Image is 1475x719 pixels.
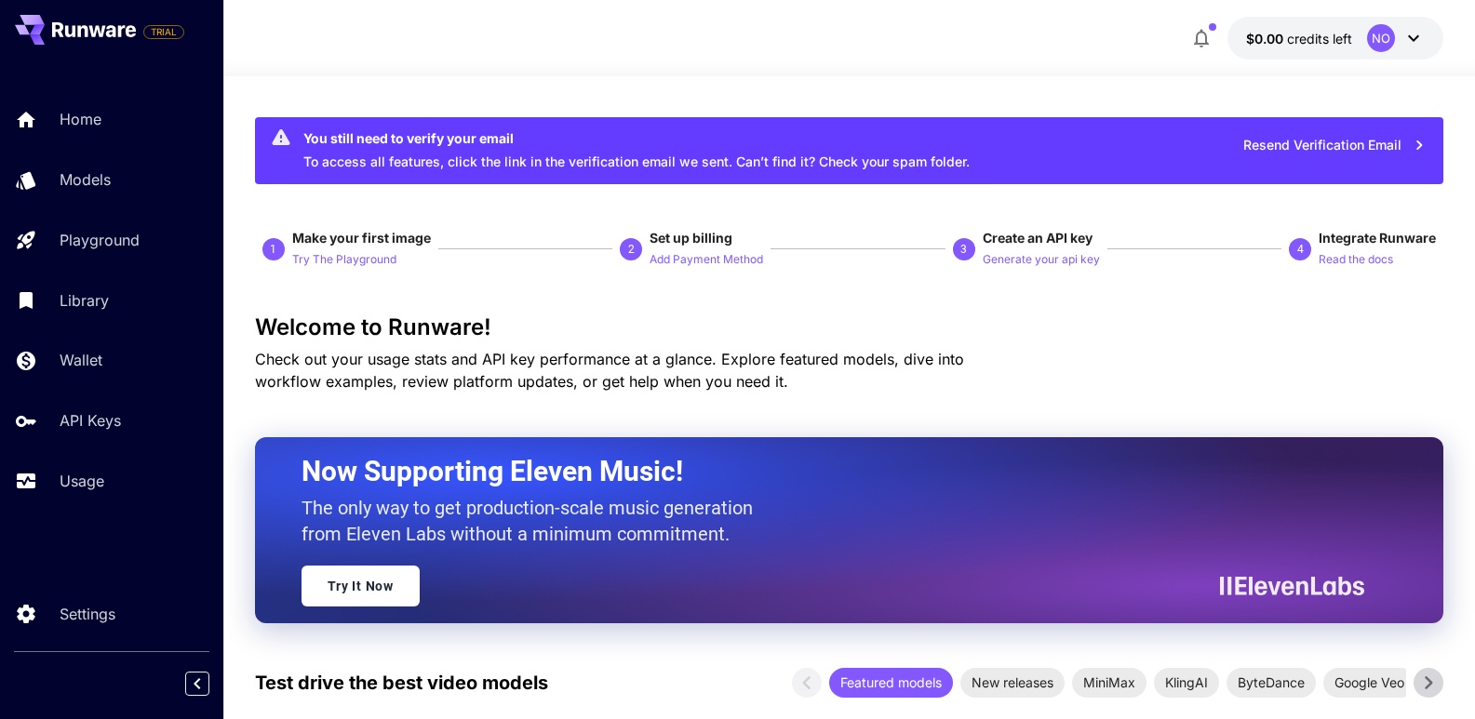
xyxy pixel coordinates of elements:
span: $0.00 [1246,31,1287,47]
span: Create an API key [983,230,1093,246]
span: New releases [960,672,1065,692]
p: Home [60,108,101,130]
p: 3 [960,241,967,258]
p: Settings [60,603,115,625]
div: Featured models [829,668,953,698]
button: Add Payment Method [650,247,763,270]
span: Check out your usage stats and API key performance at a glance. Explore featured models, dive int... [255,350,964,391]
button: Collapse sidebar [185,672,209,696]
div: KlingAI [1154,668,1219,698]
span: credits left [1287,31,1352,47]
p: 1 [270,241,276,258]
button: Resend Verification Email [1233,126,1436,165]
button: Try The Playground [292,247,396,270]
div: New releases [960,668,1065,698]
span: TRIAL [144,25,183,39]
div: Collapse sidebar [199,667,223,700]
button: $0.00NO [1227,17,1443,60]
div: You still need to verify your email [303,128,970,148]
span: Add your payment card to enable full platform functionality. [143,20,184,43]
button: Read the docs [1319,247,1393,270]
p: Add Payment Method [650,251,763,269]
span: ByteDance [1227,672,1316,692]
span: Google Veo [1323,672,1415,692]
div: To access all features, click the link in the verification email we sent. Can’t find it? Check yo... [303,123,970,179]
p: Wallet [60,349,102,371]
p: The only way to get production-scale music generation from Eleven Labs without a minimum commitment. [302,495,767,547]
p: Models [60,168,111,191]
span: Set up billing [650,230,732,246]
span: Featured models [829,672,953,692]
span: KlingAI [1154,672,1219,692]
h3: Welcome to Runware! [255,314,1444,340]
span: MiniMax [1072,672,1146,692]
h2: Now Supporting Eleven Music! [302,454,1351,489]
p: Library [60,289,109,312]
div: Google Veo [1323,668,1415,698]
p: Generate your api key [983,251,1100,269]
p: Try The Playground [292,251,396,269]
p: Usage [60,470,104,492]
div: $0.00 [1246,29,1352,48]
span: Integrate Runware [1319,230,1436,246]
p: 4 [1297,241,1304,258]
div: NO [1367,24,1395,52]
div: ByteDance [1227,668,1316,698]
p: Test drive the best video models [255,669,548,697]
p: 2 [628,241,635,258]
div: MiniMax [1072,668,1146,698]
p: Playground [60,229,140,251]
p: API Keys [60,409,121,432]
button: Generate your api key [983,247,1100,270]
p: Read the docs [1319,251,1393,269]
a: Try It Now [302,566,420,606]
span: Make your first image [292,230,431,246]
